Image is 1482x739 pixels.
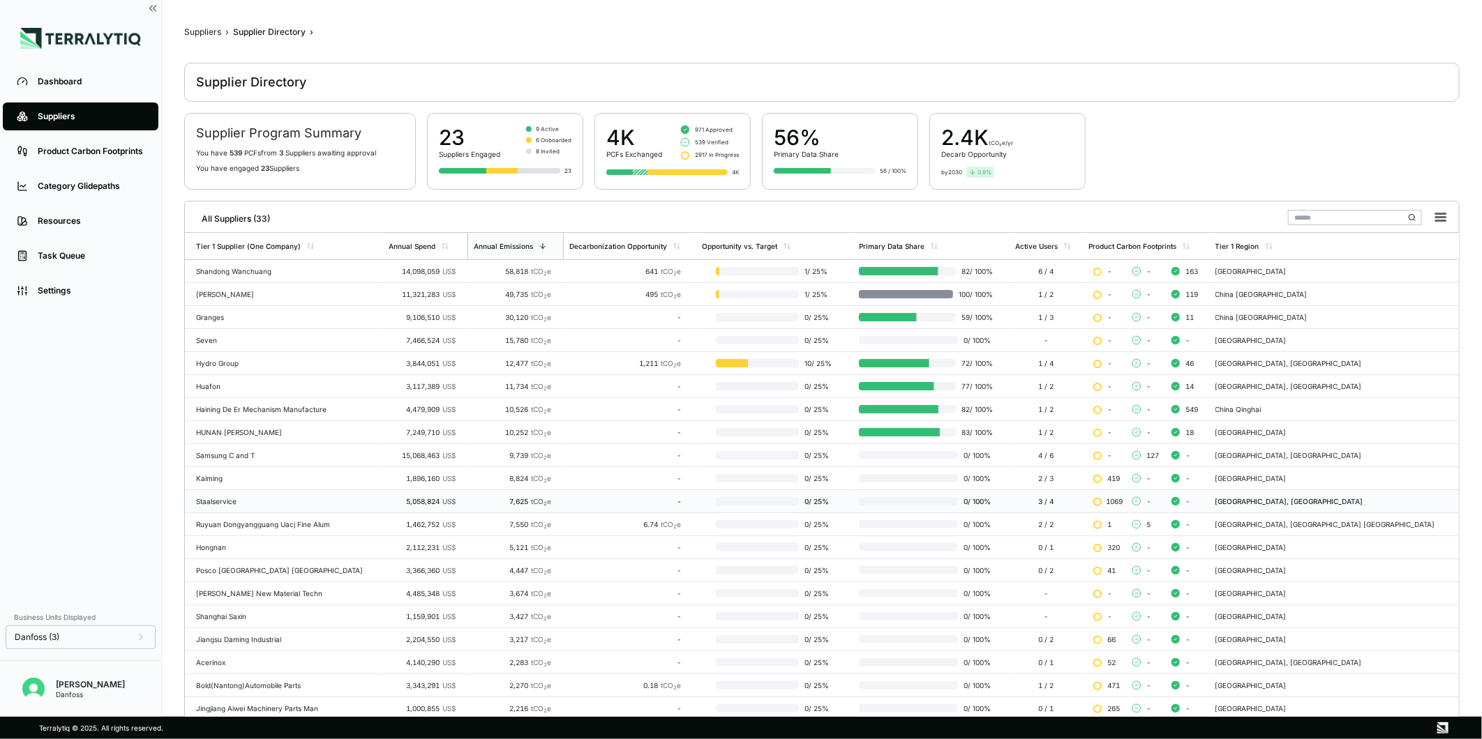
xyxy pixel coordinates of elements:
span: 539 [230,148,242,157]
div: Tier 1 Region [1215,242,1259,250]
div: Seven [196,336,377,344]
span: 0 / 25 % [799,313,836,321]
div: Hongnan [196,543,377,551]
span: 46 [1185,359,1194,367]
sub: 2 [544,340,547,346]
span: 0 / 25 % [799,520,836,528]
img: Erato Panayiotou [22,678,45,700]
span: tCO e [531,382,551,390]
div: Hydro Group [196,359,377,367]
div: 3,366,360 [389,566,456,574]
div: 1 / 2 [1015,405,1077,413]
div: 1 / 2 [1015,290,1077,298]
p: You have engaged Suppliers [196,164,404,172]
div: Task Queue [38,250,144,261]
span: 77 / 100 % [956,382,993,390]
span: 0 / 100 % [958,497,993,505]
span: US$ [442,520,456,528]
span: 2917 In Progress [695,151,739,159]
span: - [1185,635,1190,643]
div: 3 / 4 [1015,497,1077,505]
span: - [1107,267,1111,275]
sub: 2 [544,478,547,484]
div: Shanghai Saxin [196,612,377,620]
span: tCO e [531,405,551,413]
span: tCO e [661,267,681,275]
span: 0 / 100 % [958,589,993,597]
div: 3,427 [473,612,551,620]
span: US$ [442,474,456,482]
h2: Supplier Program Summary [196,125,404,142]
img: Logo [20,28,141,49]
span: 0 / 25 % [799,566,836,574]
div: 3,674 [473,589,551,597]
div: 15,068,463 [389,451,456,459]
span: 3 [279,148,283,157]
div: All Suppliers (33) [190,208,270,224]
div: 23 [564,167,571,175]
span: tCO e [531,497,551,505]
div: HUNAN [PERSON_NAME] [196,428,377,436]
span: 0 / 100 % [958,451,993,459]
span: tCO e [531,267,551,275]
span: 1 / 25 % [799,290,836,298]
sub: 2 [673,294,677,300]
div: 641 [569,267,681,275]
sub: 2 [544,363,547,369]
div: 4K [732,168,739,176]
div: Primary Data Share [859,242,925,250]
sub: 2 [544,570,547,576]
span: Danfoss (3) [15,632,59,643]
span: tCO e [531,474,551,482]
span: - [1146,474,1151,482]
div: [GEOGRAPHIC_DATA] [1215,543,1439,551]
div: 6 / 4 [1015,267,1077,275]
div: 1,211 [569,359,681,367]
span: › [310,26,313,38]
button: Open user button [17,672,50,706]
sub: 2 [544,593,547,599]
span: - [1146,635,1151,643]
div: 4,447 [473,566,551,574]
span: 9 Active [536,125,559,133]
span: - [1146,313,1151,321]
span: 18 [1185,428,1194,436]
div: - [569,566,681,574]
sub: 2 [544,386,547,392]
span: 971 Approved [695,125,733,134]
span: tCO e [531,428,551,436]
div: 1,462,752 [389,520,456,528]
span: tCO e [661,290,681,298]
span: tCO e [531,612,551,620]
div: 5,058,824 [389,497,456,505]
div: - [569,612,681,620]
span: US$ [442,313,456,321]
span: 0 / 25 % [799,428,836,436]
div: - [569,313,681,321]
span: 0.9 % [978,168,991,176]
span: 419 [1107,474,1120,482]
div: Business Units Displayed [6,609,156,625]
span: 0 / 100 % [958,635,993,643]
div: 11,734 [473,382,551,390]
sub: 2 [544,455,547,461]
span: - [1146,267,1151,275]
div: Dashboard [38,76,144,87]
span: - [1107,336,1111,344]
div: - [1015,612,1077,620]
span: US$ [442,612,456,620]
div: [GEOGRAPHIC_DATA], [GEOGRAPHIC_DATA] [1215,359,1439,367]
span: 59 / 100 % [956,313,993,321]
div: 1 / 3 [1015,313,1077,321]
span: 0 / 25 % [799,497,836,505]
span: US$ [442,543,456,551]
span: 0 / 25 % [799,451,836,459]
span: - [1146,359,1151,367]
div: China [GEOGRAPHIC_DATA] [1215,313,1439,321]
div: - [569,428,681,436]
span: 1 [1107,520,1111,528]
span: tCO e [661,520,681,528]
div: 23 [439,125,500,150]
div: Ruyuan Dongyangguang Uacj Fine Alum [196,520,377,528]
div: 15,780 [473,336,551,344]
